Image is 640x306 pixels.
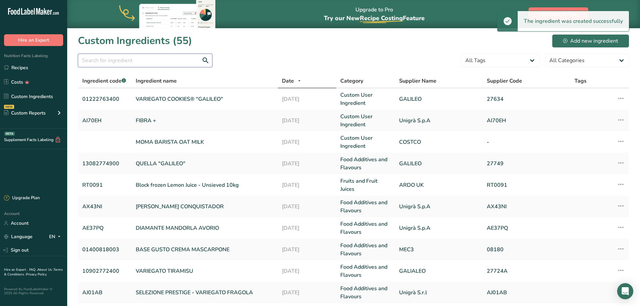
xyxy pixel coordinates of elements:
[82,181,128,189] a: RT0091
[487,138,566,146] a: -
[399,224,479,232] a: Unigrà S.p.A
[136,117,274,125] a: FIBRA +
[136,267,274,275] a: VARIEGATO TIRAMISU
[540,10,577,18] span: Upgrade to Pro
[487,267,566,275] a: 27724A
[399,203,479,211] a: Unigrà S.p.A
[282,77,294,85] span: Date
[4,231,33,243] a: Language
[399,289,479,297] a: Unigrà S.r.l
[37,267,53,272] a: About Us .
[4,267,28,272] a: Hire an Expert .
[487,246,566,254] a: 08180
[487,95,566,103] a: 27634
[399,160,479,168] a: GALILEO
[4,195,40,202] div: Upgrade Plan
[136,224,274,232] a: DIAMANTE MANDORLA AVORIO
[136,246,274,254] a: BASE GUSTO CREMA MASCARPONE
[136,77,177,85] span: Ingredient name
[82,246,128,254] a: 01400818003
[487,224,566,232] a: AE37PQ
[340,285,391,301] a: Food Additives and Flavours
[340,77,363,85] span: Category
[360,14,403,22] span: Recipe Costing
[136,95,274,103] a: VARIEGATO COOKIES® "GALILEO"
[82,95,128,103] a: 01222763400
[282,224,332,232] a: [DATE]
[340,113,391,129] a: Custom User Ingredient
[4,267,63,277] a: Terms & Conditions .
[552,34,629,48] button: Add new ingredient
[136,203,274,211] a: [PERSON_NAME] CONQUISTADOR
[29,267,37,272] a: FAQ .
[487,117,566,125] a: AI70EH
[82,224,128,232] a: AE37PQ
[282,289,332,297] a: [DATE]
[282,117,332,125] a: [DATE]
[4,105,14,109] div: NEW
[340,91,391,107] a: Custom User Ingredient
[340,199,391,215] a: Food Additives and Flavours
[340,242,391,258] a: Food Additives and Flavours
[340,134,391,150] a: Custom User Ingredient
[26,272,47,277] a: Privacy Policy
[340,263,391,279] a: Food Additives and Flavours
[82,203,128,211] a: AX43NI
[399,95,479,103] a: GALILEO
[617,283,633,299] div: Open Intercom Messenger
[340,156,391,172] a: Food Additives and Flavours
[282,138,332,146] a: [DATE]
[282,246,332,254] a: [DATE]
[340,177,391,193] a: Fruits and Fruit Juices
[487,77,522,85] span: Supplier Code
[563,37,618,45] div: Add new ingredient
[82,267,128,275] a: 10902772400
[4,34,63,46] button: Hire an Expert
[487,203,566,211] a: AX43NI
[399,246,479,254] a: MEC3
[340,220,391,236] a: Food Additives and Flavours
[324,14,425,22] span: Try our New Feature
[4,132,15,136] div: BETA
[399,138,479,146] a: COSTCO
[399,267,479,275] a: GALIALEO
[282,181,332,189] a: [DATE]
[399,181,479,189] a: ARDO UK
[487,160,566,168] a: 27749
[487,289,566,297] a: AJ01AB
[4,110,46,117] div: Custom Reports
[4,287,63,295] div: Powered By FoodLabelMaker © 2025 All Rights Reserved
[136,160,274,168] a: QUELLA "GALILEO"
[82,160,128,168] a: 13082774900
[136,138,274,146] a: MOMA BARISTA OAT MILK
[49,233,63,241] div: EN
[136,181,274,189] a: Block frozen Lemon Juice - Unsieved 10kg
[78,33,192,48] h1: Custom Ingredients (55)
[82,289,128,297] a: AJ01AB
[82,117,128,125] a: AI70EH
[282,203,332,211] a: [DATE]
[574,77,587,85] span: Tags
[528,7,588,21] button: Upgrade to Pro
[518,11,629,31] div: The ingredient was created successfully
[324,0,425,28] div: Upgrade to Pro
[282,160,332,168] a: [DATE]
[487,181,566,189] a: RT0091
[82,77,126,85] span: Ingredient code
[136,289,274,297] a: SELEZIONE PRESTIGE - VARIEGATO FRAGOLA
[78,54,212,67] input: Search for ingredient
[399,77,436,85] span: Supplier Name
[282,267,332,275] a: [DATE]
[282,95,332,103] a: [DATE]
[399,117,479,125] a: Unigrà S.p.A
